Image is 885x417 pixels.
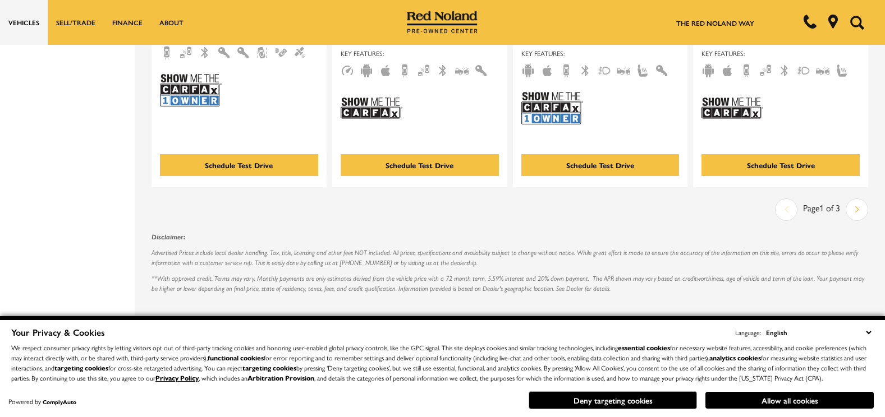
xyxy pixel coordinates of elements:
span: Blind Spot Monitor [759,64,772,75]
button: Allow all cookies [705,392,874,409]
span: Heated Seats [835,64,849,75]
span: Android Auto [521,64,535,75]
strong: targeting cookies [242,363,296,373]
span: Key Features : [701,47,860,59]
p: **With approved credit. Terms may vary. Monthly payments are only estimates derived from the vehi... [152,274,868,294]
span: Blind Spot Monitor [417,64,430,75]
span: Lane Warning [255,47,269,57]
div: Page 1 of 3 [797,198,846,221]
span: Blind Spot Monitor [179,47,192,57]
strong: Disclaimer: [152,233,185,241]
a: Privacy Policy [155,373,199,383]
span: Your Privacy & Cookies [11,326,105,339]
div: Language: [735,329,761,336]
span: Interior Accents [655,64,668,75]
span: Adaptive Cruise Control [341,64,354,75]
span: Forward Collision Warning [816,64,829,75]
strong: Arbitration Provision [247,373,314,383]
div: Powered by [8,398,76,405]
img: Show Me the CARFAX 1-Owner Badge [521,87,583,128]
span: Interior Accents [474,64,488,75]
span: Bluetooth [436,64,450,75]
button: Open the search field [846,1,868,44]
div: Schedule Test Drive - Used 2023 Ram 1500 Rebel With Navigation & 4WD [701,154,860,176]
span: Backup Camera [160,47,173,57]
p: Advertised Prices include local dealer handling. Tax, title, licensing and other fees NOT include... [152,248,868,268]
span: Forward Collision Warning [617,64,630,75]
span: Android Auto [701,64,715,75]
img: Red Noland Pre-Owned [407,11,478,34]
select: Language Select [763,326,874,339]
span: Fog Lights [797,64,810,75]
span: Bluetooth [579,64,592,75]
strong: targeting cookies [54,363,108,373]
button: Deny targeting cookies [529,391,697,409]
span: Bluetooth [198,47,212,57]
strong: essential cookies [618,342,670,353]
span: Apple Car-Play [721,64,734,75]
span: Key Features : [521,47,680,59]
div: Schedule Test Drive [747,160,815,170]
strong: functional cookies [208,353,264,363]
a: The Red Noland Way [676,18,754,28]
strong: analytics cookies [709,353,761,363]
span: Forward Collision Warning [455,64,469,75]
span: Key Features : [341,47,499,59]
span: Apple Car-Play [540,64,554,75]
span: Android Auto [360,64,373,75]
span: Bluetooth [778,64,791,75]
a: Red Noland Pre-Owned [407,15,478,26]
div: Schedule Test Drive [205,160,273,170]
div: Schedule Test Drive [386,160,453,170]
div: Schedule Test Drive - Used 2023 Ford Bronco Outer Banks 4WD [160,154,318,176]
span: Satellite Radio Ready [294,47,307,57]
img: Show Me the CARFAX Badge [341,87,402,128]
img: Show Me the CARFAX Badge [701,87,763,128]
div: Schedule Test Drive - Used 2022 Ram 1500 Laramie Longhorn With Navigation & 4WD [521,154,680,176]
p: We respect consumer privacy rights by letting visitors opt out of third-party tracking cookies an... [11,342,874,383]
span: Backup Camera [740,64,753,75]
span: Backup Camera [398,64,411,75]
span: Parking Assist [274,47,288,57]
span: Heated Seats [636,64,649,75]
span: Keyless Entry [236,47,250,57]
span: Backup Camera [560,64,573,75]
span: Fog Lights [598,64,611,75]
span: Apple Car-Play [379,64,392,75]
span: Interior Accents [217,47,231,57]
div: Schedule Test Drive - Used 2023 Honda Civic Type R Base With Navigation [341,154,499,176]
img: Show Me the CARFAX 1-Owner Badge [160,69,222,110]
div: Schedule Test Drive [566,160,634,170]
a: ComplyAuto [43,398,76,406]
a: next page [847,200,868,219]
